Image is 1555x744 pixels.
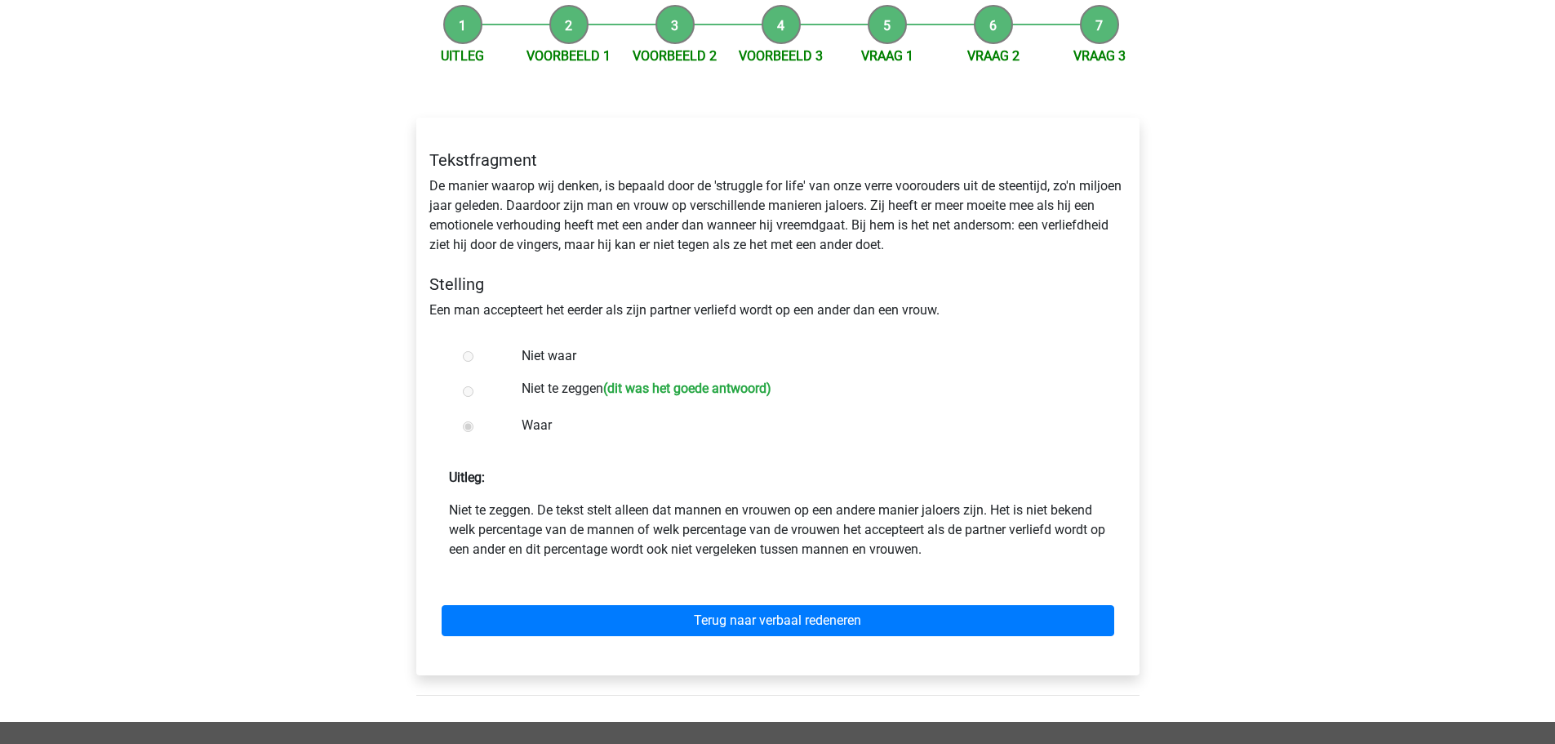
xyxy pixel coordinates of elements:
[603,381,771,396] h6: (dit was het goede antwoord)
[429,150,1126,170] h5: Tekstfragment
[449,501,1107,559] p: Niet te zeggen. De tekst stelt alleen dat mannen en vrouwen op een andere manier jaloers zijn. He...
[633,48,717,64] a: Voorbeeld 2
[967,48,1020,64] a: Vraag 2
[449,470,485,485] strong: Uitleg:
[429,274,1126,294] h5: Stelling
[522,416,1086,435] label: Waar
[1073,48,1126,64] a: Vraag 3
[441,48,484,64] a: Uitleg
[739,48,823,64] a: Voorbeeld 3
[522,346,1086,366] label: Niet waar
[417,137,1139,333] div: De manier waarop wij denken, is bepaald door de 'struggle for life' van onze verre voorouders uit...
[442,605,1114,636] a: Terug naar verbaal redeneren
[522,379,1086,403] label: Niet te zeggen
[526,48,611,64] a: Voorbeeld 1
[861,48,913,64] a: Vraag 1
